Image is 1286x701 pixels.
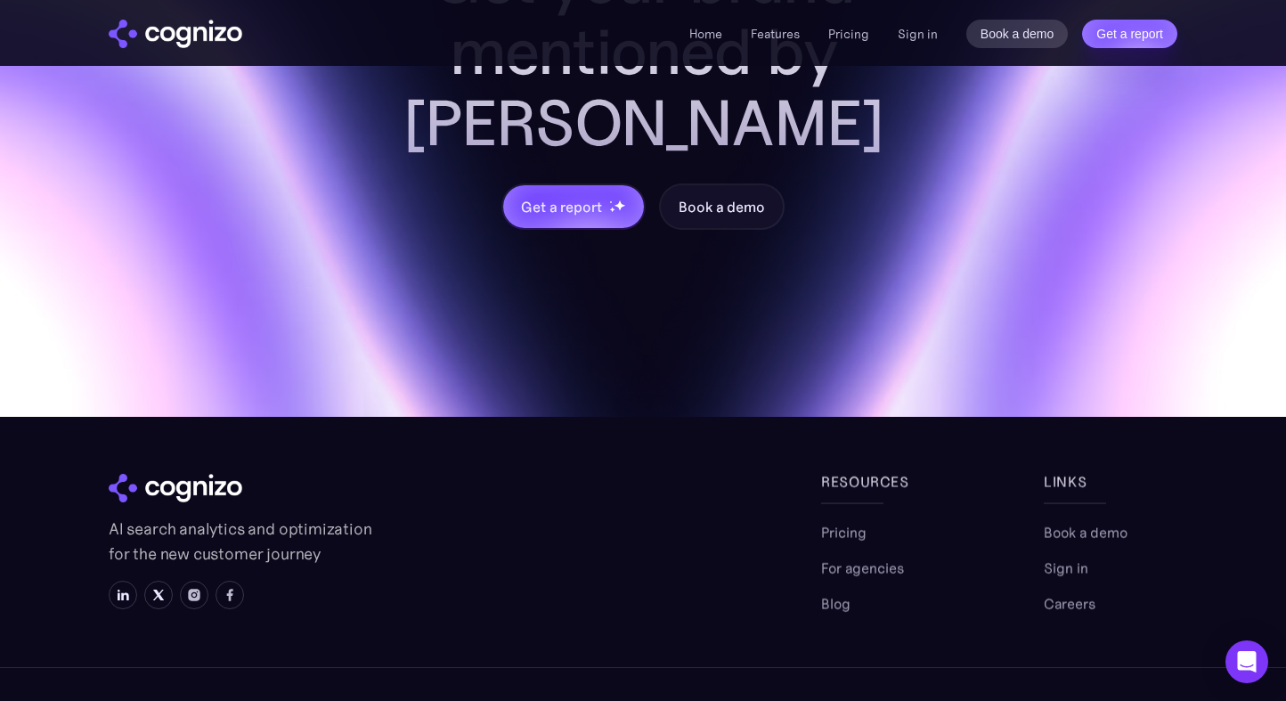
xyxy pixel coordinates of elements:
[109,20,242,48] a: home
[966,20,1069,48] a: Book a demo
[751,26,800,42] a: Features
[151,588,166,602] img: X icon
[898,23,938,45] a: Sign in
[828,26,869,42] a: Pricing
[1225,640,1268,683] div: Open Intercom Messenger
[501,183,646,230] a: Get a reportstarstarstar
[1044,521,1127,542] a: Book a demo
[521,196,601,217] div: Get a report
[689,26,722,42] a: Home
[1044,470,1177,492] div: links
[659,183,784,230] a: Book a demo
[821,557,904,578] a: For agencies
[109,474,242,502] img: cognizo logo
[821,521,867,542] a: Pricing
[116,588,130,602] img: LinkedIn icon
[1044,557,1088,578] a: Sign in
[614,200,625,211] img: star
[821,592,851,614] a: Blog
[109,517,376,567] p: AI search analytics and optimization for the new customer journey
[679,196,764,217] div: Book a demo
[609,207,615,213] img: star
[109,20,242,48] img: cognizo logo
[1044,592,1095,614] a: Careers
[609,200,612,203] img: star
[1082,20,1177,48] a: Get a report
[821,470,955,492] div: Resources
